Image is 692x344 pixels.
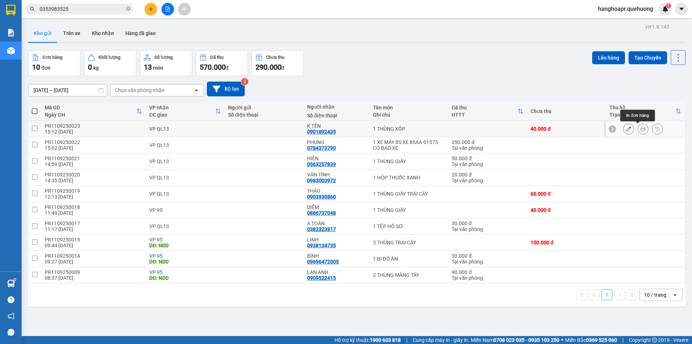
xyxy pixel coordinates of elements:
[28,50,80,76] button: Đơn hàng10đơn
[307,243,336,248] div: 0938134735
[307,237,365,243] div: LINH
[413,336,469,344] span: Cung cấp máy in - giấy in:
[370,337,401,343] strong: 1900 633 818
[531,240,602,245] div: 150.000 đ
[281,65,284,71] span: đ
[307,178,336,183] div: 0983003972
[6,5,15,16] img: logo-vxr
[149,243,221,248] div: DĐ: NDD
[307,172,365,178] div: VĂN TÌNH
[471,336,559,344] span: Miền Nam
[154,55,173,60] div: Số lượng
[126,6,130,13] span: close-circle
[149,191,221,197] div: VP QL13
[307,145,336,151] div: 0784373790
[149,253,221,259] div: VP 95
[149,175,221,180] div: VP QL13
[452,226,523,232] div: Tại văn phòng
[210,55,223,60] div: Đã thu
[45,210,142,216] div: 11:49 [DATE]
[88,63,92,71] span: 0
[194,87,199,93] svg: open
[531,126,602,132] div: 40.000 đ
[45,253,142,259] div: PR1109250014
[644,291,666,299] div: 10 / trang
[149,269,221,275] div: VP 95
[622,336,624,344] span: |
[452,221,523,226] div: 30.000 đ
[28,25,57,42] button: Kho gửi
[373,240,445,245] div: 3 THÙNG TRÁI CÂY
[148,6,154,12] span: plus
[45,112,136,118] div: Ngày ĐH
[7,29,15,36] img: solution-icon
[406,336,407,344] span: |
[207,82,245,96] button: Bộ lọc
[153,65,163,71] span: món
[629,51,667,64] button: Tạo Chuyến
[126,6,130,11] span: close-circle
[307,269,365,275] div: LAN ANH
[45,139,142,145] div: PR1109250022
[452,156,523,161] div: 50.000 đ
[8,329,14,336] span: message
[307,156,365,161] div: HIÊN
[196,50,248,76] button: Đã thu570.000đ
[43,55,62,60] div: Đơn hàng
[373,175,445,180] div: 1 HỘP THUỐC XANH
[652,338,657,343] span: copyright
[241,78,248,85] sup: 2
[140,50,192,76] button: Số lượng13món
[45,194,142,200] div: 12:13 [DATE]
[452,259,523,265] div: Tại văn phòng
[531,191,602,197] div: 60.000 đ
[45,221,142,226] div: PR1109250017
[149,207,221,213] div: VP 95
[307,104,365,110] div: Người nhận
[98,55,120,60] div: Khối lượng
[373,207,445,213] div: 1 THÙNG GIẤY
[592,51,625,64] button: Lên hàng
[45,161,142,167] div: 14:59 [DATE]
[45,178,142,183] div: 14:35 [DATE]
[115,87,165,94] div: Chọn văn phòng nhận
[45,275,142,281] div: 08:37 [DATE]
[452,139,523,145] div: 350.000 đ
[182,6,187,12] span: aim
[9,47,40,80] b: An Anh Limousine
[307,161,336,167] div: 0563257839
[307,275,336,281] div: 0909522415
[30,6,35,12] span: search
[266,55,284,60] div: Chưa thu
[93,65,99,71] span: kg
[45,123,142,129] div: PR1109250023
[252,50,304,76] button: Chưa thu290.000đ
[565,336,617,344] span: Miền Bắc
[86,25,120,42] button: Kho nhận
[307,226,336,232] div: 0382323817
[606,102,685,121] th: Toggle SortBy
[586,337,617,343] strong: 0369 525 060
[45,172,142,178] div: PR1109250020
[452,145,523,151] div: Tại văn phòng
[675,3,688,16] button: caret-down
[200,63,226,71] span: 570.000
[146,102,225,121] th: Toggle SortBy
[334,336,401,344] span: Hỗ trợ kỹ thuật:
[120,25,161,42] button: Hàng đã giao
[145,3,157,16] button: plus
[228,105,300,110] div: Người gửi
[45,156,142,161] div: PR1109250021
[161,3,174,16] button: file-add
[678,6,685,12] span: caret-down
[373,112,445,118] div: Ghi chú
[307,188,365,194] div: THẢO
[149,142,221,148] div: VP QL13
[8,313,14,319] span: notification
[666,3,671,8] sup: 1
[8,296,14,303] span: question-circle
[149,237,221,243] div: VP 95
[373,256,445,262] div: 1 BỊ ĐỒ ĂN
[46,10,69,69] b: Biên nhận gởi hàng hóa
[45,259,142,265] div: 09:27 [DATE]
